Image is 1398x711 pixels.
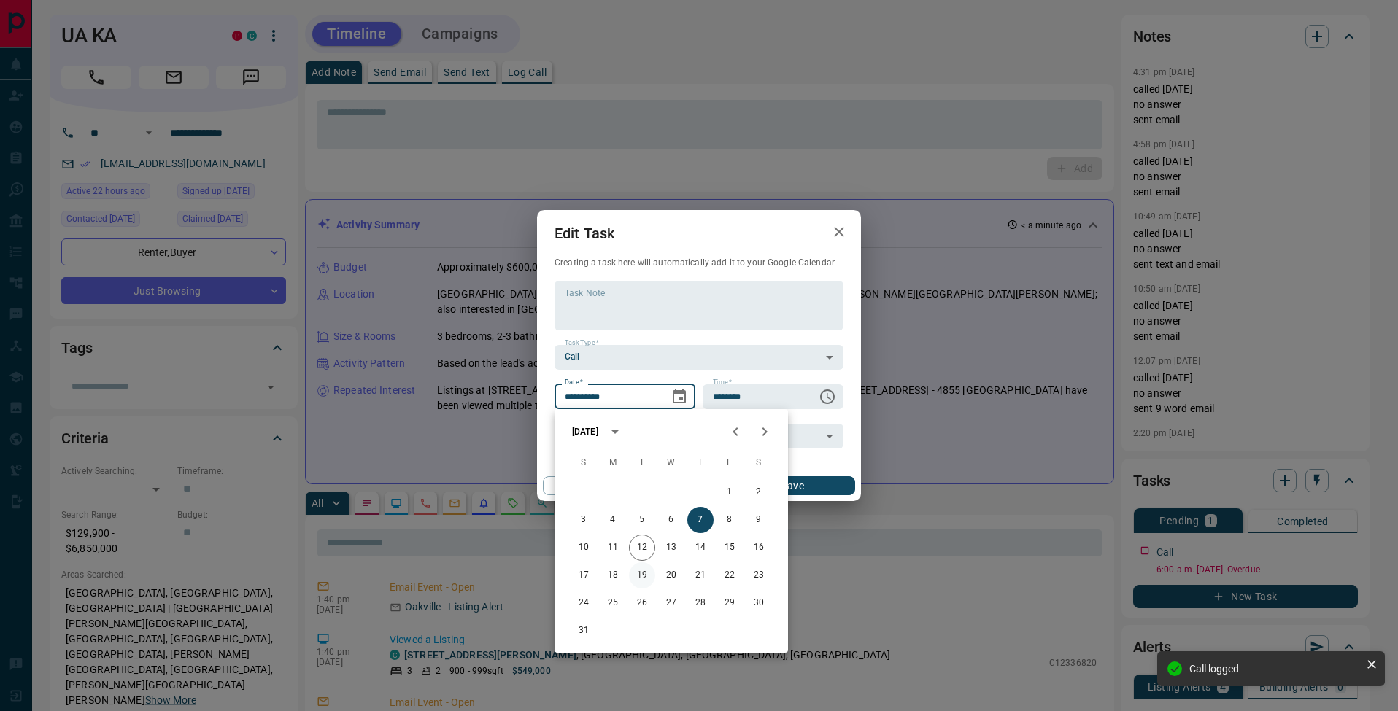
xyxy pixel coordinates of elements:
[603,419,627,444] button: calendar view is open, switch to year view
[600,507,626,533] button: 4
[746,507,772,533] button: 9
[658,448,684,478] span: Wednesday
[658,535,684,561] button: 13
[571,562,597,588] button: 17
[750,417,779,446] button: Next month
[537,210,632,257] h2: Edit Task
[629,448,655,478] span: Tuesday
[665,382,694,411] button: Choose date, selected date is Aug 7, 2025
[687,562,714,588] button: 21
[717,562,743,588] button: 22
[565,378,583,387] label: Date
[746,535,772,561] button: 16
[713,378,732,387] label: Time
[571,590,597,616] button: 24
[600,590,626,616] button: 25
[600,448,626,478] span: Monday
[687,590,714,616] button: 28
[813,382,842,411] button: Choose time, selected time is 6:00 AM
[746,562,772,588] button: 23
[565,338,599,348] label: Task Type
[555,345,843,370] div: Call
[543,476,668,495] button: Cancel
[658,590,684,616] button: 27
[629,590,655,616] button: 26
[746,590,772,616] button: 30
[555,257,843,269] p: Creating a task here will automatically add it to your Google Calendar.
[1189,663,1360,675] div: Call logged
[571,507,597,533] button: 3
[746,448,772,478] span: Saturday
[721,417,750,446] button: Previous month
[746,479,772,505] button: 2
[629,535,655,561] button: 12
[629,562,655,588] button: 19
[730,476,855,495] button: Save
[658,507,684,533] button: 6
[717,535,743,561] button: 15
[717,448,743,478] span: Friday
[687,448,714,478] span: Thursday
[687,535,714,561] button: 14
[717,479,743,505] button: 1
[687,507,714,533] button: 7
[572,425,598,438] div: [DATE]
[600,562,626,588] button: 18
[629,507,655,533] button: 5
[658,562,684,588] button: 20
[600,535,626,561] button: 11
[571,618,597,644] button: 31
[717,590,743,616] button: 29
[717,507,743,533] button: 8
[571,448,597,478] span: Sunday
[571,535,597,561] button: 10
